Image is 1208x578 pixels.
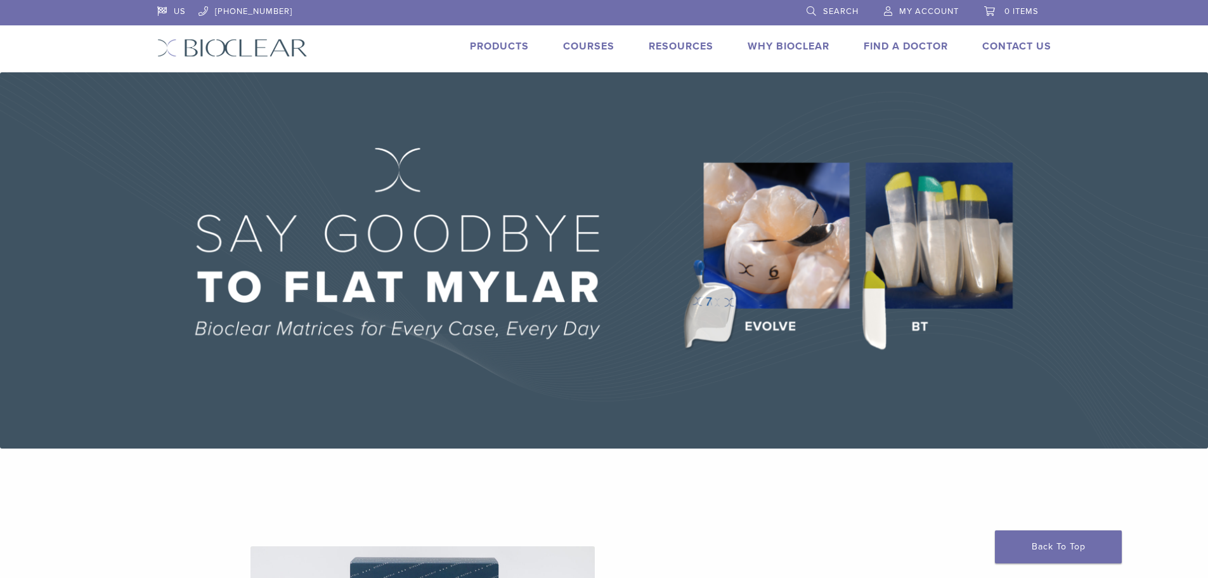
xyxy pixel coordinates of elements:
[748,40,829,53] a: Why Bioclear
[470,40,529,53] a: Products
[649,40,713,53] a: Resources
[823,6,859,16] span: Search
[899,6,959,16] span: My Account
[982,40,1051,53] a: Contact Us
[1004,6,1039,16] span: 0 items
[157,39,308,57] img: Bioclear
[563,40,614,53] a: Courses
[864,40,948,53] a: Find A Doctor
[995,530,1122,563] a: Back To Top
